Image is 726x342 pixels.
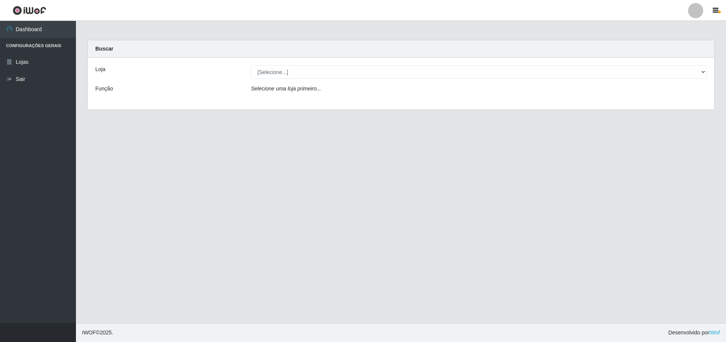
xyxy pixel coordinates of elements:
[95,85,113,93] label: Função
[251,85,321,92] i: Selecione uma loja primeiro...
[95,46,113,52] strong: Buscar
[13,6,46,15] img: CoreUI Logo
[82,329,96,336] span: IWOF
[95,65,105,73] label: Loja
[709,329,720,336] a: iWof
[668,329,720,337] span: Desenvolvido por
[82,329,113,337] span: © 2025 .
